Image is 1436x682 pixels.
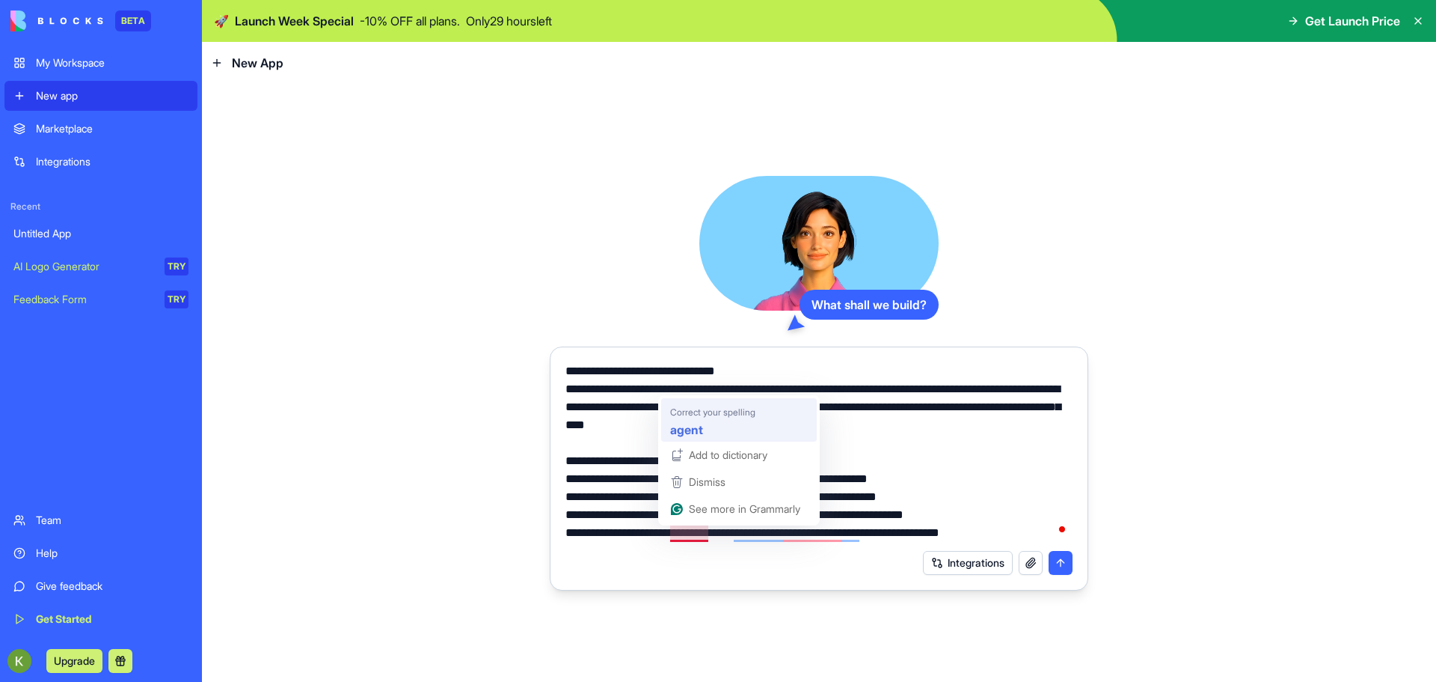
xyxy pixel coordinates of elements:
a: Give feedback [4,571,197,601]
a: BETA [10,10,151,31]
a: Team [4,505,197,535]
div: Feedback Form [13,292,154,307]
div: Untitled App [13,226,188,241]
div: Give feedback [36,579,188,594]
span: Recent [4,201,197,213]
a: New app [4,81,197,111]
a: AI Logo GeneratorTRY [4,252,197,281]
a: Help [4,538,197,568]
a: Upgrade [46,653,102,668]
a: Untitled App [4,219,197,249]
div: Marketplace [36,121,188,136]
span: 🚀 [214,12,229,30]
div: AI Logo Generator [13,259,154,274]
a: My Workspace [4,48,197,78]
span: New App [232,54,283,72]
div: Team [36,513,188,528]
div: What shall we build? [800,290,939,320]
div: My Workspace [36,55,188,70]
textarea: To enrich screen reader interactions, please activate Accessibility in Grammarly extension settings [565,362,1073,542]
a: Get Started [4,604,197,634]
a: Feedback FormTRY [4,284,197,314]
a: Integrations [4,147,197,177]
button: Integrations [923,551,1013,575]
div: TRY [165,290,188,308]
button: Upgrade [46,649,102,673]
div: BETA [115,10,151,31]
a: Marketplace [4,114,197,144]
p: Only 29 hours left [466,12,552,30]
span: Launch Week Special [235,12,354,30]
div: TRY [165,258,188,275]
img: logo [10,10,103,31]
div: Get Started [36,612,188,627]
div: Integrations [36,154,188,169]
div: Help [36,546,188,561]
img: ACg8ocKTaW-EmTayQWPSon26deqqbIwaKH0KN6zKd4D_WH9RucHCHA=s96-c [7,649,31,673]
span: Get Launch Price [1305,12,1400,30]
div: New app [36,88,188,103]
p: - 10 % OFF all plans. [360,12,460,30]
